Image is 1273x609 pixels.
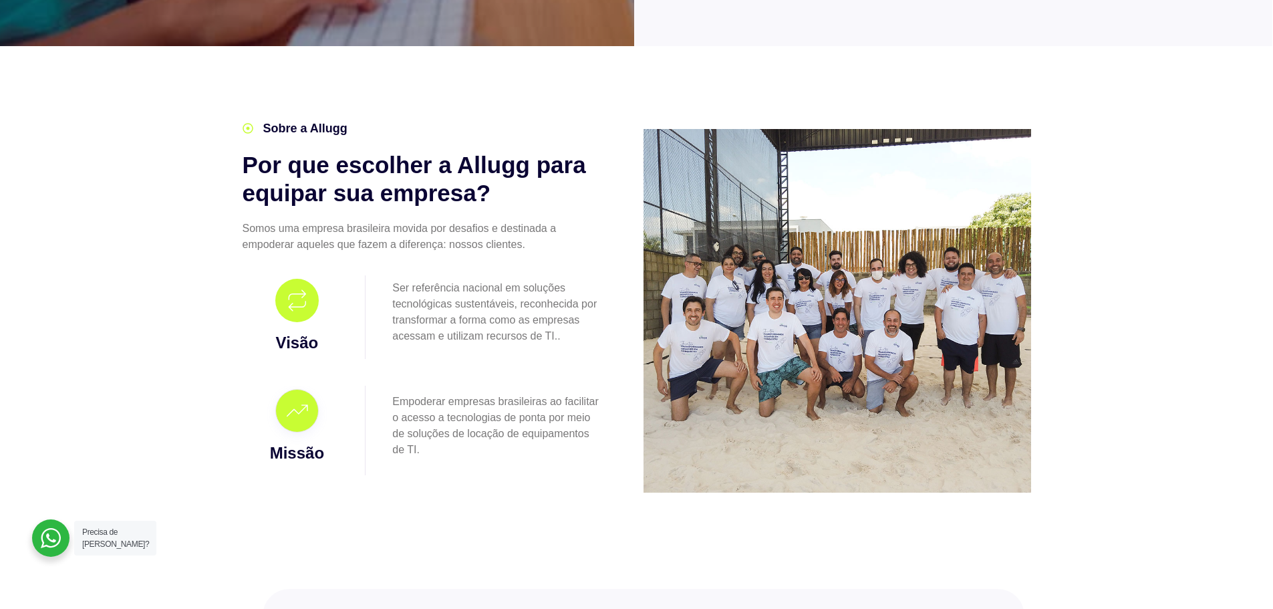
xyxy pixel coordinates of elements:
h3: Visão [246,331,349,355]
span: Ser referência nacional em soluções tecnológicas sustentáveis, reconhecida por transformar a form... [392,282,597,342]
span: Sobrenome [255,1,303,12]
h3: Missão [246,441,349,465]
span: Cargo [255,111,281,122]
span: . [557,330,560,342]
span: Tempo de Locação [255,221,334,231]
h2: Por que escolher a Allugg para equipar sua empresa? [243,151,603,207]
span: Sobre a Allugg [260,120,347,138]
span: Empoderar empresas brasileiras ao facilitar o acesso a tecnologias de ponta por meio de soluções ... [392,396,599,455]
span: Tipo de Empresa [255,166,326,176]
p: Somos uma empresa brasileira movida por desafios e destinada a empoderar aqueles que fazem a dife... [243,221,603,253]
span: Precisa de [PERSON_NAME]? [82,527,149,549]
span: Número de telefone [255,56,337,67]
